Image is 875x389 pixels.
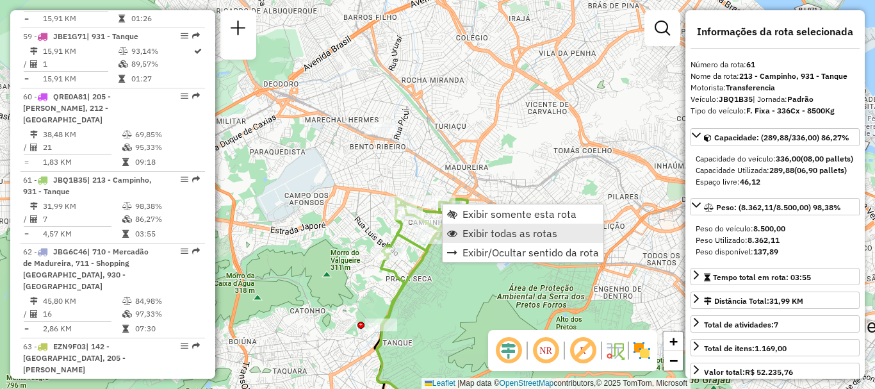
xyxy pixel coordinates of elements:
[53,247,87,256] span: JBG6C46
[23,228,29,240] td: =
[696,176,855,188] div: Espaço livre:
[691,148,860,193] div: Capacidade: (289,88/336,00) 86,27%
[714,133,849,142] span: Capacidade: (289,88/336,00) 86,27%
[794,165,847,175] strong: (06,90 pallets)
[131,58,193,70] td: 89,57%
[739,71,847,81] strong: 213 - Campinho, 931 - Tanque
[713,272,811,282] span: Tempo total em rota: 03:55
[30,131,38,138] i: Distância Total
[122,325,129,333] i: Tempo total em rota
[30,47,38,55] i: Distância Total
[119,47,128,55] i: % de utilização do peso
[23,72,29,85] td: =
[704,343,787,354] div: Total de itens:
[131,45,193,58] td: 93,14%
[42,128,122,141] td: 38,48 KM
[691,82,860,94] div: Motorista:
[194,47,202,55] i: Rota otimizada
[53,92,87,101] span: QRE0A81
[181,342,188,350] em: Opções
[122,158,129,166] i: Tempo total em rota
[664,351,683,370] a: Zoom out
[30,215,38,223] i: Total de Atividades
[23,141,29,154] td: /
[746,60,755,69] strong: 61
[225,15,251,44] a: Nova sessão e pesquisa
[753,94,814,104] span: | Jornada:
[135,228,199,240] td: 03:55
[691,128,860,145] a: Capacidade: (289,88/336,00) 86,27%
[443,243,603,262] li: Exibir/Ocultar sentido da rota
[704,295,803,307] div: Distância Total:
[30,60,38,68] i: Total de Atividades
[23,342,126,374] span: 63 -
[181,247,188,255] em: Opções
[605,340,625,361] img: Fluxo de ruas
[664,332,683,351] a: Zoom in
[23,92,111,124] span: 60 -
[493,335,524,366] span: Ocultar deslocamento
[691,292,860,309] a: Distância Total:31,99 KM
[30,297,38,305] i: Distância Total
[462,228,557,238] span: Exibir todas as rotas
[753,247,778,256] strong: 137,89
[23,247,149,291] span: | 710 - Mercadão de Madureira, 711 - Shopping [GEOGRAPHIC_DATA], 930 - [GEOGRAPHIC_DATA]
[669,333,678,349] span: +
[748,235,780,245] strong: 8.362,11
[457,379,459,388] span: |
[181,32,188,40] em: Opções
[135,322,199,335] td: 07:30
[691,315,860,333] a: Total de atividades:7
[691,94,860,105] div: Veículo:
[530,335,561,366] span: Ocultar NR
[753,224,785,233] strong: 8.500,00
[23,308,29,320] td: /
[42,213,122,226] td: 7
[23,213,29,226] td: /
[691,218,860,263] div: Peso: (8.362,11/8.500,00) 98,38%
[23,175,152,196] span: 61 -
[53,175,87,185] span: JBQ1B35
[23,342,126,374] span: | 142 - [GEOGRAPHIC_DATA], 205 - [PERSON_NAME]
[192,176,200,183] em: Rota exportada
[691,198,860,215] a: Peso: (8.362,11/8.500,00) 98,38%
[23,156,29,169] td: =
[696,246,855,258] div: Peso disponível:
[462,209,577,219] span: Exibir somente esta rota
[181,176,188,183] em: Opções
[53,31,86,41] span: JBE1G71
[787,94,814,104] strong: Padrão
[23,247,149,291] span: 62 -
[500,379,554,388] a: OpenStreetMap
[704,367,793,378] div: Valor total:
[30,203,38,210] i: Distância Total
[192,342,200,350] em: Rota exportada
[131,12,193,25] td: 01:26
[42,295,122,308] td: 45,80 KM
[755,343,787,353] strong: 1.169,00
[135,156,199,169] td: 09:18
[691,26,860,38] h4: Informações da rota selecionada
[364,122,397,135] div: Atividade não roteirizada - MERCEARIA AQUI TEM D
[42,72,118,85] td: 15,91 KM
[691,268,860,285] a: Tempo total em rota: 03:55
[745,367,793,377] strong: R$ 52.235,76
[801,154,853,163] strong: (08,00 pallets)
[443,224,603,243] li: Exibir todas as rotas
[23,12,29,25] td: =
[42,228,122,240] td: 4,57 KM
[691,105,860,117] div: Tipo do veículo:
[135,308,199,320] td: 97,33%
[119,75,125,83] i: Tempo total em rota
[704,320,778,329] span: Total de atividades:
[740,177,760,186] strong: 46,12
[122,203,132,210] i: % de utilização do peso
[425,379,455,388] a: Leaflet
[86,31,138,41] span: | 931 - Tanque
[769,165,794,175] strong: 289,88
[23,31,138,41] span: 59 -
[696,153,855,165] div: Capacidade do veículo:
[122,297,132,305] i: % de utilização do peso
[650,15,675,41] a: Exibir filtros
[776,154,801,163] strong: 336,00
